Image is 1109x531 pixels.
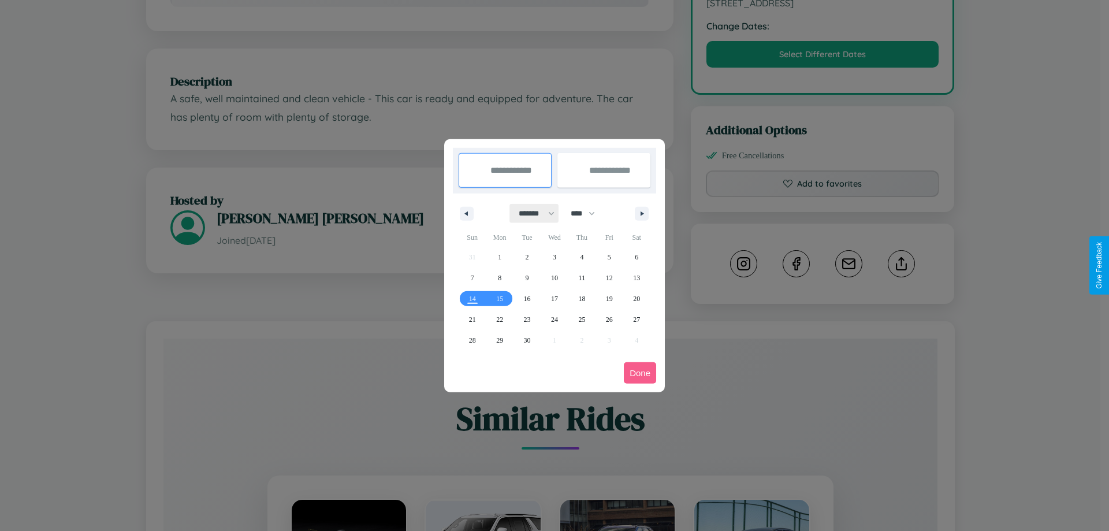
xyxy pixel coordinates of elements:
[568,288,596,309] button: 18
[486,330,513,351] button: 29
[541,247,568,268] button: 3
[578,288,585,309] span: 18
[596,288,623,309] button: 19
[469,288,476,309] span: 14
[635,247,638,268] span: 6
[469,309,476,330] span: 21
[553,247,556,268] span: 3
[541,228,568,247] span: Wed
[551,309,558,330] span: 24
[459,268,486,288] button: 7
[623,268,650,288] button: 13
[459,288,486,309] button: 14
[596,247,623,268] button: 5
[513,309,541,330] button: 23
[524,330,531,351] span: 30
[541,309,568,330] button: 24
[471,268,474,288] span: 7
[496,309,503,330] span: 22
[623,309,650,330] button: 27
[606,309,613,330] span: 26
[513,288,541,309] button: 16
[486,247,513,268] button: 1
[606,268,613,288] span: 12
[579,268,586,288] span: 11
[606,288,613,309] span: 19
[623,228,650,247] span: Sat
[513,228,541,247] span: Tue
[486,309,513,330] button: 22
[578,309,585,330] span: 25
[596,228,623,247] span: Fri
[633,268,640,288] span: 13
[513,268,541,288] button: 9
[496,330,503,351] span: 29
[551,268,558,288] span: 10
[459,330,486,351] button: 28
[469,330,476,351] span: 28
[596,268,623,288] button: 12
[633,309,640,330] span: 27
[541,288,568,309] button: 17
[568,309,596,330] button: 25
[524,309,531,330] span: 23
[486,288,513,309] button: 15
[633,288,640,309] span: 20
[608,247,611,268] span: 5
[623,247,650,268] button: 6
[623,288,650,309] button: 20
[459,309,486,330] button: 21
[551,288,558,309] span: 17
[524,288,531,309] span: 16
[526,247,529,268] span: 2
[496,288,503,309] span: 15
[498,268,501,288] span: 8
[513,247,541,268] button: 2
[596,309,623,330] button: 26
[624,362,656,384] button: Done
[580,247,583,268] span: 4
[486,228,513,247] span: Mon
[1095,242,1103,289] div: Give Feedback
[568,268,596,288] button: 11
[568,228,596,247] span: Thu
[541,268,568,288] button: 10
[568,247,596,268] button: 4
[486,268,513,288] button: 8
[459,228,486,247] span: Sun
[526,268,529,288] span: 9
[498,247,501,268] span: 1
[513,330,541,351] button: 30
